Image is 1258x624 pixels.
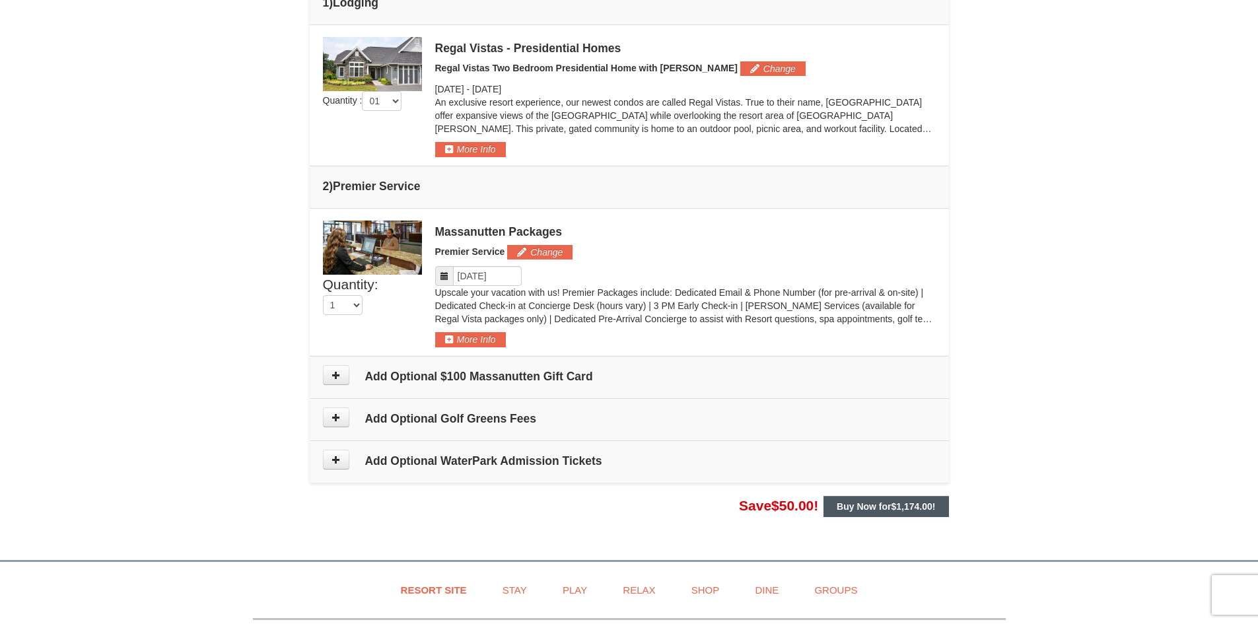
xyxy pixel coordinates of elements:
a: Shop [675,575,736,605]
span: [DATE] [472,84,501,94]
img: 6619879-45-42d1442c.jpg [323,221,422,275]
button: Buy Now for$1,174.00! [823,496,948,517]
p: An exclusive resort experience, our newest condos are called Regal Vistas. True to their name, [G... [435,96,936,135]
img: 19218991-1-902409a9.jpg [323,37,422,91]
h4: 2 Premier Service [323,180,936,193]
button: More Info [435,142,506,156]
div: Massanutten Packages [435,225,936,238]
a: Stay [486,575,543,605]
span: $50.00 [771,498,814,513]
button: More Info [435,332,506,347]
span: Regal Vistas Two Bedroom Presidential Home with [PERSON_NAME] [435,63,738,73]
span: Quantity: [323,277,378,292]
strong: Buy Now for ! [837,501,935,512]
span: ) [329,180,333,193]
span: $1,174.00 [891,501,932,512]
h4: Add Optional Golf Greens Fees [323,412,936,425]
span: - [466,84,470,94]
span: Save ! [739,498,818,513]
a: Play [546,575,604,605]
a: Dine [738,575,795,605]
button: Change [507,245,573,260]
h4: Add Optional $100 Massanutten Gift Card [323,370,936,383]
span: Premier Service [435,246,505,257]
a: Relax [606,575,672,605]
div: Regal Vistas - Presidential Homes [435,42,936,55]
span: [DATE] [435,84,464,94]
a: Groups [798,575,874,605]
a: Resort Site [384,575,483,605]
button: Change [740,61,806,76]
span: Quantity : [323,95,402,106]
p: Upscale your vacation with us! Premier Packages include: Dedicated Email & Phone Number (for pre-... [435,286,936,326]
h4: Add Optional WaterPark Admission Tickets [323,454,936,468]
